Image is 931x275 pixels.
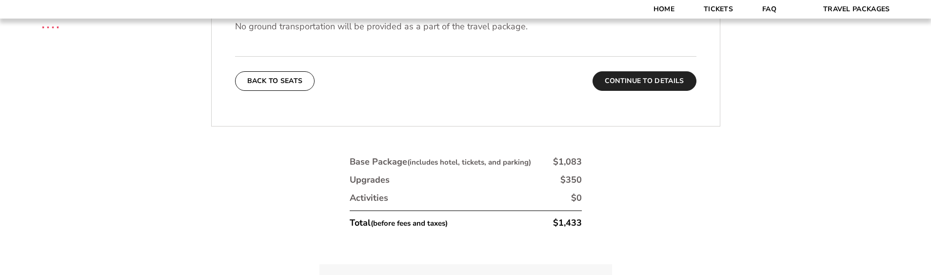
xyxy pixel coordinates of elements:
div: Total [350,217,448,229]
div: $350 [560,174,582,186]
div: Base Package [350,156,531,168]
div: $1,433 [553,217,582,229]
button: Back To Seats [235,71,315,91]
small: (before fees and taxes) [371,218,448,228]
p: No ground transportation will be provided as a part of the travel package. [235,21,696,33]
div: Upgrades [350,174,390,186]
button: Continue To Details [593,71,696,91]
div: Activities [350,192,388,204]
small: (includes hotel, tickets, and parking) [407,157,531,167]
img: CBS Sports Thanksgiving Classic [29,5,72,47]
div: $1,083 [553,156,582,168]
div: $0 [571,192,582,204]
